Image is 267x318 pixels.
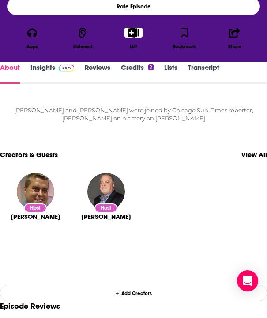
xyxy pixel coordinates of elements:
div: Apps [26,44,38,50]
a: Credits2 [121,63,154,84]
div: 2 [148,64,154,70]
button: Bookmark [159,22,210,55]
div: Host [94,203,117,213]
a: Transcript [188,63,219,84]
div: Host [24,203,47,213]
div: Show More ButtonList [108,22,159,55]
img: Podchaser Pro [59,65,74,72]
button: Share [209,22,260,55]
div: Listened [73,44,92,50]
a: Reviews [85,63,110,84]
img: Mike Mulligan [87,173,125,211]
div: Bookmark [173,44,196,50]
button: Apps [7,22,58,55]
a: Mike Mulligan [81,213,131,221]
div: List [130,43,137,50]
a: InsightsPodchaser Pro [30,63,74,84]
img: David Haugh [17,173,54,211]
button: Listened [58,22,109,55]
a: David Haugh [11,213,60,221]
button: Show More Button [124,28,143,38]
div: Share [228,44,241,50]
span: [PERSON_NAME] [81,213,131,221]
a: View All [241,150,267,159]
div: Open Intercom Messenger [237,270,258,291]
a: Lists [164,63,177,84]
span: [PERSON_NAME] [11,213,60,221]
